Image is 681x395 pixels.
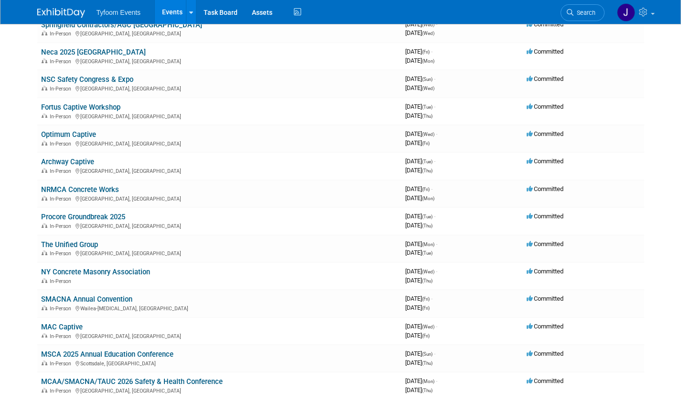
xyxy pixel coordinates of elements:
[405,350,435,357] span: [DATE]
[422,187,430,192] span: (Fri)
[527,295,563,302] span: Committed
[50,31,74,37] span: In-Person
[41,21,202,29] a: Springfield Contractors/AGC [GEOGRAPHIC_DATA]
[422,159,432,164] span: (Tue)
[527,185,563,192] span: Committed
[405,277,432,284] span: [DATE]
[405,185,432,192] span: [DATE]
[436,377,437,384] span: -
[405,21,437,28] span: [DATE]
[42,278,47,283] img: In-Person Event
[422,132,434,137] span: (Wed)
[561,4,605,21] a: Search
[527,48,563,55] span: Committed
[436,21,437,28] span: -
[405,29,434,36] span: [DATE]
[405,240,437,248] span: [DATE]
[422,196,434,201] span: (Mon)
[50,333,74,339] span: In-Person
[422,22,434,27] span: (Wed)
[405,194,434,202] span: [DATE]
[422,361,432,366] span: (Thu)
[405,158,435,165] span: [DATE]
[527,323,563,330] span: Committed
[50,361,74,367] span: In-Person
[41,350,173,359] a: MSCA 2025 Annual Education Conference
[41,249,398,257] div: [GEOGRAPHIC_DATA], [GEOGRAPHIC_DATA]
[434,213,435,220] span: -
[405,359,432,366] span: [DATE]
[422,269,434,274] span: (Wed)
[50,196,74,202] span: In-Person
[50,141,74,147] span: In-Person
[436,240,437,248] span: -
[422,58,434,64] span: (Mon)
[405,222,432,229] span: [DATE]
[42,305,47,310] img: In-Person Event
[42,388,47,393] img: In-Person Event
[405,112,432,119] span: [DATE]
[405,84,434,91] span: [DATE]
[405,130,437,137] span: [DATE]
[436,130,437,137] span: -
[527,158,563,165] span: Committed
[41,84,398,92] div: [GEOGRAPHIC_DATA], [GEOGRAPHIC_DATA]
[431,48,432,55] span: -
[434,158,435,165] span: -
[405,103,435,110] span: [DATE]
[50,58,74,65] span: In-Person
[431,295,432,302] span: -
[434,75,435,82] span: -
[405,377,437,384] span: [DATE]
[527,350,563,357] span: Committed
[422,86,434,91] span: (Wed)
[405,249,432,256] span: [DATE]
[41,240,98,249] a: The Unified Group
[527,268,563,275] span: Committed
[41,304,398,312] div: Wailea-[MEDICAL_DATA], [GEOGRAPHIC_DATA]
[42,333,47,338] img: In-Person Event
[422,49,430,55] span: (Fri)
[42,113,47,118] img: In-Person Event
[617,3,635,22] img: Jason Cuskelly
[527,75,563,82] span: Committed
[405,139,430,147] span: [DATE]
[405,213,435,220] span: [DATE]
[405,332,430,339] span: [DATE]
[42,58,47,63] img: In-Person Event
[422,250,432,256] span: (Tue)
[405,323,437,330] span: [DATE]
[422,388,432,393] span: (Thu)
[527,213,563,220] span: Committed
[42,86,47,90] img: In-Person Event
[41,386,398,394] div: [GEOGRAPHIC_DATA], [GEOGRAPHIC_DATA]
[422,77,432,82] span: (Sun)
[97,9,141,16] span: Tyfoom Events
[41,323,83,331] a: MAC Captive
[405,57,434,64] span: [DATE]
[527,103,563,110] span: Committed
[50,86,74,92] span: In-Person
[42,361,47,365] img: In-Person Event
[422,141,430,146] span: (Fri)
[41,194,398,202] div: [GEOGRAPHIC_DATA], [GEOGRAPHIC_DATA]
[422,168,432,173] span: (Thu)
[50,388,74,394] span: In-Person
[41,268,150,276] a: NY Concrete Masonry Association
[436,323,437,330] span: -
[527,240,563,248] span: Committed
[527,377,563,384] span: Committed
[41,57,398,65] div: [GEOGRAPHIC_DATA], [GEOGRAPHIC_DATA]
[50,250,74,257] span: In-Person
[422,242,434,247] span: (Mon)
[42,31,47,35] img: In-Person Event
[405,295,432,302] span: [DATE]
[50,168,74,174] span: In-Person
[422,351,432,357] span: (Sun)
[422,379,434,384] span: (Mon)
[41,295,132,304] a: SMACNA Annual Convention
[422,296,430,302] span: (Fri)
[41,167,398,174] div: [GEOGRAPHIC_DATA], [GEOGRAPHIC_DATA]
[422,305,430,311] span: (Fri)
[42,141,47,146] img: In-Person Event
